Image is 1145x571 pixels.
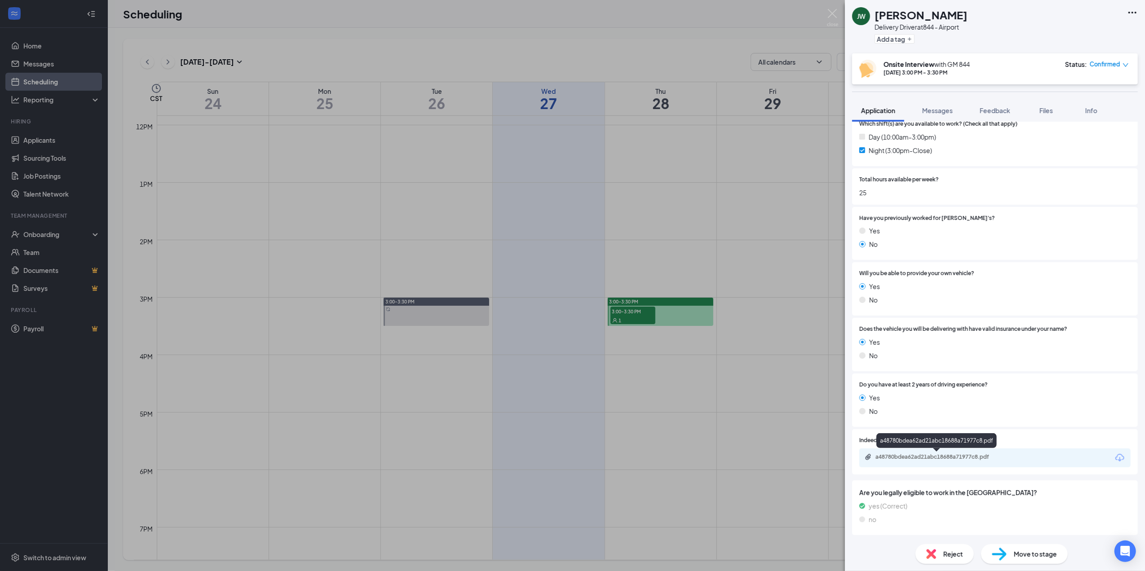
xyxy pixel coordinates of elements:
span: Feedback [980,106,1010,114]
span: Files [1039,106,1053,114]
span: yes (Correct) [869,501,907,511]
div: JW [857,12,866,21]
span: Are you legally eligible to work in the [GEOGRAPHIC_DATA]? [859,488,1131,497]
span: Reject [943,549,963,559]
span: No [869,406,878,416]
span: Total hours available per week? [859,176,939,184]
svg: Download [1114,452,1125,463]
div: Open Intercom Messenger [1114,540,1136,562]
span: Info [1085,106,1097,114]
button: PlusAdd a tag [875,34,915,44]
div: Status : [1065,60,1087,69]
span: Yes [869,281,880,291]
span: 25 [859,188,1131,198]
div: a48780bdea62ad21abc18688a71977c8.pdf [876,433,997,448]
div: a48780bdea62ad21abc18688a71977c8.pdf [875,453,1001,461]
span: Do you have at least 2 years of driving experience? [859,381,988,389]
span: no [869,514,876,524]
span: Yes [869,337,880,347]
span: Confirmed [1090,60,1120,69]
span: Yes [869,226,880,236]
div: with GM 844 [884,60,970,69]
span: Night (3:00pm-Close) [869,145,932,155]
h1: [PERSON_NAME] [875,7,968,22]
span: No [869,295,878,305]
span: Have you previously worked for [PERSON_NAME]'s? [859,214,995,223]
span: Which shift(s) are you available to work? (Check all that apply) [859,120,1017,128]
span: Messages [922,106,953,114]
span: Application [861,106,895,114]
a: Paperclipa48780bdea62ad21abc18688a71977c8.pdf [865,453,1010,462]
svg: Ellipses [1127,7,1138,18]
div: Delivery Driver at 844 - Airport [875,22,968,31]
svg: Paperclip [865,453,872,461]
b: Onsite Interview [884,60,934,68]
span: No [869,351,878,360]
span: Indeed Resume [859,436,899,445]
span: Day (10:00am-3:00pm) [869,132,936,142]
svg: Plus [907,36,912,42]
span: No [869,239,878,249]
span: Move to stage [1014,549,1057,559]
div: [DATE] 3:00 PM - 3:30 PM [884,69,970,76]
span: Yes [869,393,880,403]
span: down [1123,62,1129,68]
span: Does the vehicle you will be delivering with have valid insurance under your name? [859,325,1067,334]
span: Will you be able to provide your own vehicle? [859,269,974,278]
